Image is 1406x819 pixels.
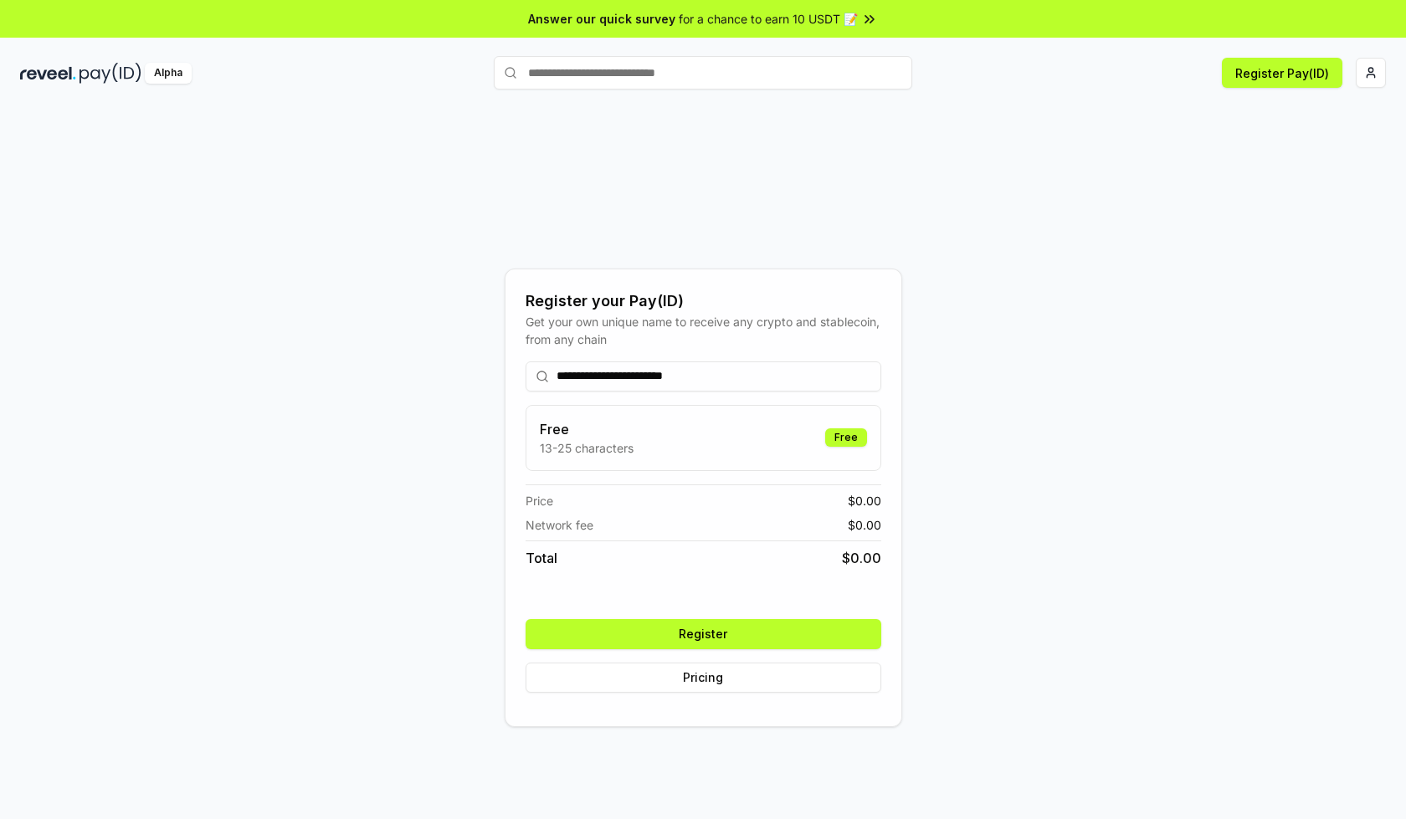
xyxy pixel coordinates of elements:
div: Alpha [145,63,192,84]
button: Pricing [526,663,881,693]
p: 13-25 characters [540,439,634,457]
span: $ 0.00 [848,516,881,534]
div: Register your Pay(ID) [526,289,881,313]
img: pay_id [80,63,141,84]
h3: Free [540,419,634,439]
img: reveel_dark [20,63,76,84]
span: Total [526,548,557,568]
span: $ 0.00 [848,492,881,509]
span: $ 0.00 [842,548,881,568]
button: Register [526,619,881,649]
div: Free [825,428,867,447]
span: for a chance to earn 10 USDT 📝 [679,10,858,28]
span: Answer our quick survey [528,10,675,28]
button: Register Pay(ID) [1222,58,1342,88]
div: Get your own unique name to receive any crypto and stablecoin, from any chain [526,313,881,348]
span: Network fee [526,516,593,534]
span: Price [526,492,553,509]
